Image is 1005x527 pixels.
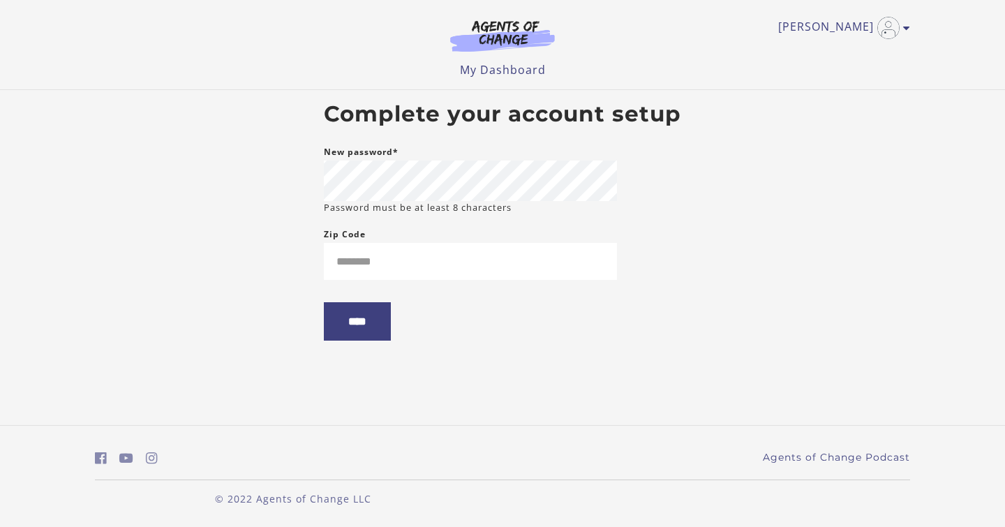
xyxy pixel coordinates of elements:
a: My Dashboard [460,62,546,77]
a: Toggle menu [778,17,903,39]
p: © 2022 Agents of Change LLC [95,491,491,506]
i: https://www.facebook.com/groups/aswbtestprep (Open in a new window) [95,452,107,465]
img: Agents of Change Logo [435,20,569,52]
i: https://www.youtube.com/c/AgentsofChangeTestPrepbyMeaganMitchell (Open in a new window) [119,452,133,465]
h2: Complete your account setup [324,101,681,128]
label: Zip Code [324,226,366,243]
i: https://www.instagram.com/agentsofchangeprep/ (Open in a new window) [146,452,158,465]
a: https://www.instagram.com/agentsofchangeprep/ (Open in a new window) [146,448,158,468]
a: https://www.youtube.com/c/AgentsofChangeTestPrepbyMeaganMitchell (Open in a new window) [119,448,133,468]
label: New password* [324,144,399,161]
a: https://www.facebook.com/groups/aswbtestprep (Open in a new window) [95,448,107,468]
small: Password must be at least 8 characters [324,201,512,214]
a: Agents of Change Podcast [763,450,910,465]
